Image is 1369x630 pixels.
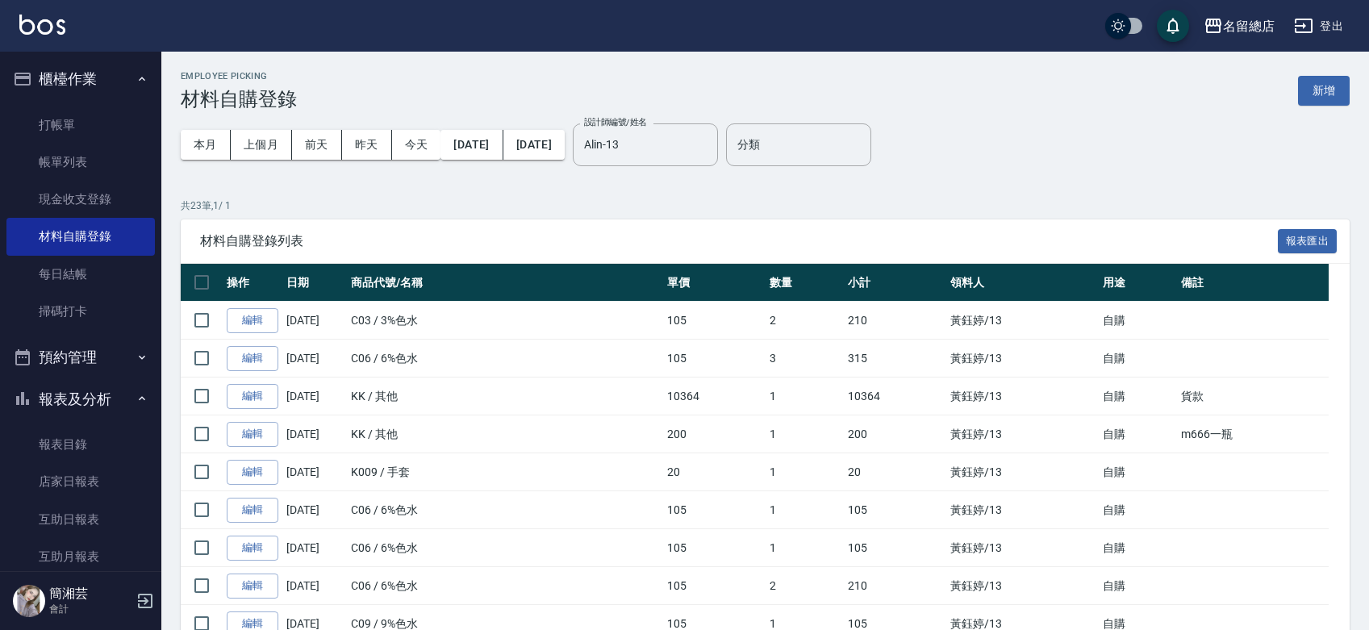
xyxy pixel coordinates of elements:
[766,453,844,491] td: 1
[231,130,292,160] button: 上個月
[227,574,278,599] a: 編輯
[282,567,347,605] td: [DATE]
[844,302,946,340] td: 210
[227,384,278,409] a: 編輯
[347,302,663,340] td: C03 / 3%色水
[1278,232,1338,248] a: 報表匯出
[6,426,155,463] a: 報表目錄
[844,415,946,453] td: 200
[1177,415,1329,453] td: m666一瓶
[844,378,946,415] td: 10364
[6,181,155,218] a: 現金收支登錄
[282,378,347,415] td: [DATE]
[6,463,155,500] a: 店家日報表
[946,529,1099,567] td: 黃鈺婷 /13
[663,529,766,567] td: 105
[1298,76,1350,106] button: 新增
[342,130,392,160] button: 昨天
[844,567,946,605] td: 210
[1099,340,1177,378] td: 自購
[6,58,155,100] button: 櫃檯作業
[347,567,663,605] td: C06 / 6%色水
[844,491,946,529] td: 105
[181,71,297,81] h2: Employee Picking
[1197,10,1281,43] button: 名留總店
[6,256,155,293] a: 每日結帳
[282,529,347,567] td: [DATE]
[766,491,844,529] td: 1
[663,567,766,605] td: 105
[1099,529,1177,567] td: 自購
[282,340,347,378] td: [DATE]
[1099,378,1177,415] td: 自購
[227,498,278,523] a: 編輯
[663,491,766,529] td: 105
[766,567,844,605] td: 2
[347,340,663,378] td: C06 / 6%色水
[1288,11,1350,41] button: 登出
[766,378,844,415] td: 1
[663,302,766,340] td: 105
[392,130,441,160] button: 今天
[1099,491,1177,529] td: 自購
[946,302,1099,340] td: 黃鈺婷 /13
[282,453,347,491] td: [DATE]
[584,116,647,128] label: 設計師編號/姓名
[282,415,347,453] td: [DATE]
[946,567,1099,605] td: 黃鈺婷 /13
[200,233,1278,249] span: 材料自購登錄列表
[282,264,347,302] th: 日期
[49,586,131,602] h5: 簡湘芸
[1177,378,1329,415] td: 貨款
[1099,264,1177,302] th: 用途
[292,130,342,160] button: 前天
[844,453,946,491] td: 20
[1177,264,1329,302] th: 備註
[6,378,155,420] button: 報表及分析
[844,264,946,302] th: 小計
[1099,567,1177,605] td: 自購
[1298,82,1350,98] a: 新增
[19,15,65,35] img: Logo
[227,346,278,371] a: 編輯
[6,293,155,330] a: 掃碼打卡
[663,415,766,453] td: 200
[227,536,278,561] a: 編輯
[766,302,844,340] td: 2
[1099,302,1177,340] td: 自購
[223,264,282,302] th: 操作
[1157,10,1189,42] button: save
[347,415,663,453] td: KK / 其他
[946,340,1099,378] td: 黃鈺婷 /13
[1099,415,1177,453] td: 自購
[347,453,663,491] td: K009 / 手套
[347,529,663,567] td: C06 / 6%色水
[766,264,844,302] th: 數量
[6,336,155,378] button: 預約管理
[6,144,155,181] a: 帳單列表
[6,106,155,144] a: 打帳單
[181,88,297,111] h3: 材料自購登錄
[6,538,155,575] a: 互助月報表
[440,130,503,160] button: [DATE]
[946,264,1099,302] th: 領料人
[946,453,1099,491] td: 黃鈺婷 /13
[663,378,766,415] td: 10364
[946,378,1099,415] td: 黃鈺婷 /13
[766,529,844,567] td: 1
[946,491,1099,529] td: 黃鈺婷 /13
[844,529,946,567] td: 105
[227,422,278,447] a: 編輯
[1099,453,1177,491] td: 自購
[181,130,231,160] button: 本月
[282,302,347,340] td: [DATE]
[663,340,766,378] td: 105
[49,602,131,616] p: 會計
[1278,229,1338,254] button: 報表匯出
[347,378,663,415] td: KK / 其他
[663,453,766,491] td: 20
[181,198,1350,213] p: 共 23 筆, 1 / 1
[1223,16,1275,36] div: 名留總店
[766,340,844,378] td: 3
[946,415,1099,453] td: 黃鈺婷 /13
